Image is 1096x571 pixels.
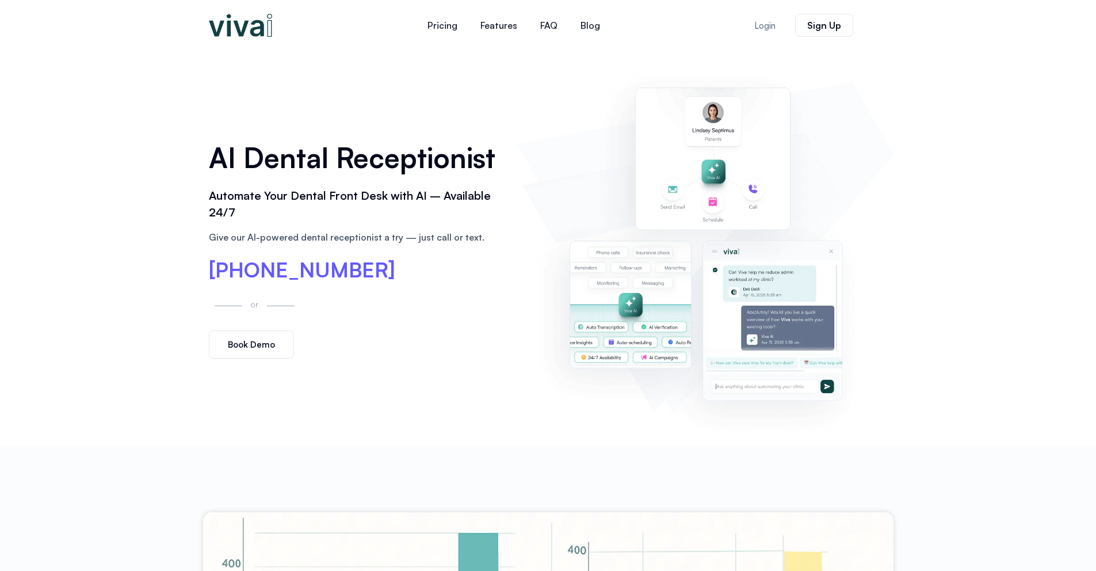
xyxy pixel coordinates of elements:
[209,230,506,244] p: Give our AI-powered dental receptionist a try — just call or text.
[209,138,506,178] h1: AI Dental Receptionist
[247,298,261,311] p: or
[740,14,789,37] a: Login
[754,21,776,30] span: Login
[416,12,469,39] a: Pricing
[522,62,887,434] img: AI dental receptionist dashboard – virtual receptionist dental office
[469,12,529,39] a: Features
[228,340,275,349] span: Book Demo
[569,12,612,39] a: Blog
[209,188,506,221] h2: Automate Your Dental Front Desk with AI – Available 24/7
[529,12,569,39] a: FAQ
[347,12,681,39] nav: Menu
[209,330,294,359] a: Book Demo
[209,260,395,280] a: [PHONE_NUMBER]
[795,14,853,37] a: Sign Up
[807,21,841,30] span: Sign Up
